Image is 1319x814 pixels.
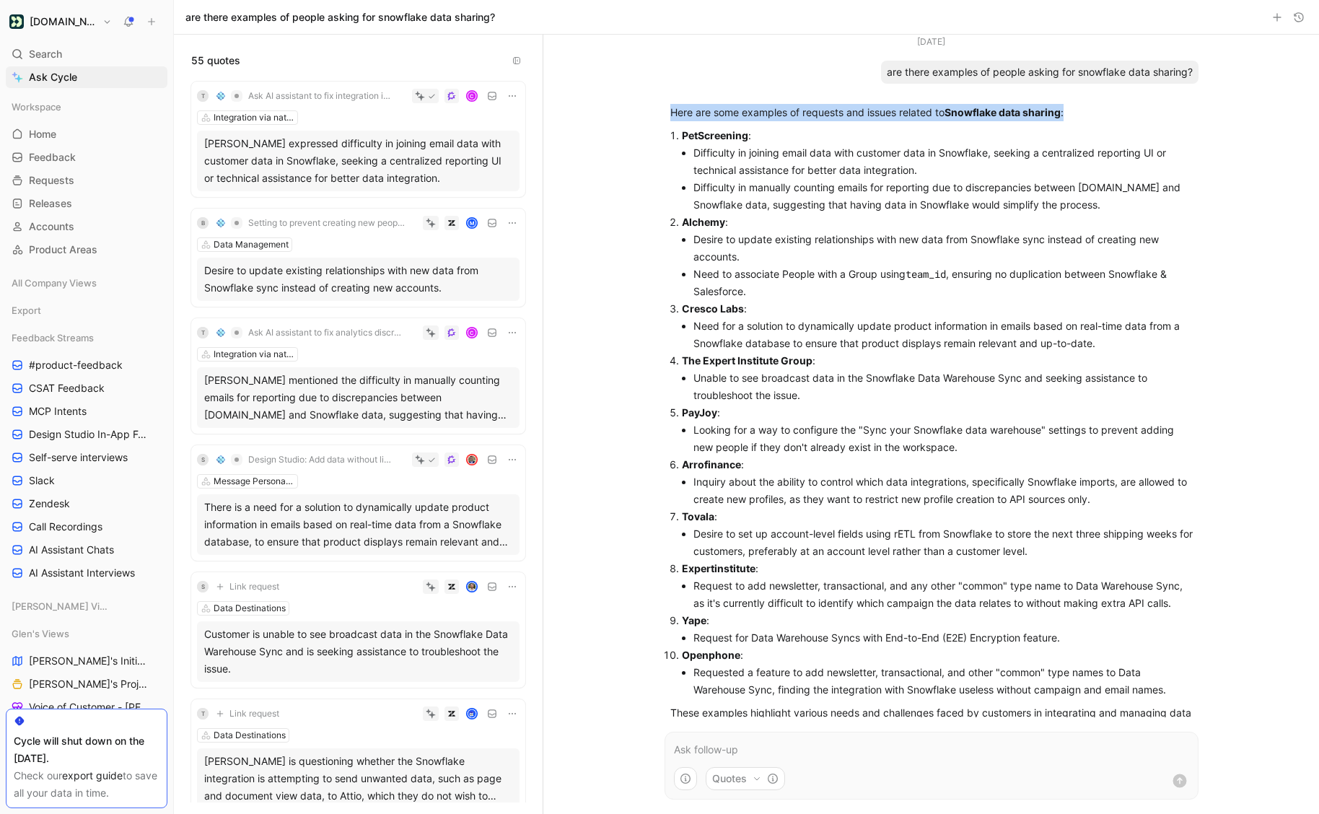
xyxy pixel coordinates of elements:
[693,231,1193,266] li: Desire to update existing relationships with new data from Snowflake sync instead of creating new...
[6,239,167,261] a: Product Areas
[6,299,167,325] div: Export
[12,331,94,345] span: Feedback Streams
[6,623,167,644] div: Glen's Views
[693,369,1193,404] li: Unable to see broadcast data in the Snowflake Data Warehouse Sync and seeking assistance to troub...
[693,266,1193,300] li: Need to associate People with a Group using , ensuring no duplication between Snowflake & Salesfo...
[211,214,410,232] button: 💠Setting to prevent creating new people with Reverse ETL
[14,767,159,802] div: Check our to save all your data in time.
[6,447,167,468] a: Self-serve interviews
[197,581,209,592] div: S
[682,127,1193,144] p: :
[6,673,167,695] a: [PERSON_NAME]'s Projects
[29,654,149,668] span: [PERSON_NAME]'s Initiatives
[6,193,167,214] a: Releases
[12,599,110,613] span: [PERSON_NAME] Views
[191,52,240,69] span: 55 quotes
[693,318,1193,352] li: Need for a solution to dynamically update product information in emails based on real-time data f...
[906,267,946,281] code: team_id
[693,664,1193,699] li: Requested a feature to add newsletter, transactional, and other "common" type names to Data Wareh...
[468,328,477,338] div: C
[6,43,167,65] div: Search
[693,629,1193,647] li: Request for Data Warehouse Syncs with End-to-End (E2E) Encryption feature.
[693,577,1193,612] li: Request to add newsletter, transactional, and any other "common" type name to Data Warehouse Sync...
[204,372,512,424] div: [PERSON_NAME] mentioned the difficulty in manually counting emails for reporting due to discrepan...
[29,677,149,691] span: [PERSON_NAME]'s Projects
[6,272,167,294] div: All Company Views
[216,92,225,100] img: 💠
[204,262,512,297] div: Desire to update existing relationships with new data from Snowflake sync instead of creating new...
[248,327,405,338] span: Ask AI assistant to fix analytics discrepancies - Analytics/Reporting
[682,406,717,419] strong: PayJoy
[6,470,167,491] a: Slack
[468,219,477,228] div: M
[6,146,167,168] a: Feedback
[6,424,167,445] a: Design Studio In-App Feedback
[881,61,1199,84] div: are there examples of people asking for snowflake data sharing?
[29,173,74,188] span: Requests
[693,421,1193,456] li: Looking for a way to configure the "Sync your Snowflake data warehouse" settings to prevent addin...
[30,15,97,28] h1: [DOMAIN_NAME]
[211,705,284,722] button: Link request
[211,578,284,595] button: Link request
[29,427,150,442] span: Design Studio In-App Feedback
[204,753,512,805] div: [PERSON_NAME] is questioning whether the Snowflake integration is attempting to send unwanted dat...
[197,327,209,338] div: T
[29,45,62,63] span: Search
[693,144,1193,179] li: Difficulty in joining email data with customer data in Snowflake, seeking a centralized reporting...
[6,595,167,621] div: [PERSON_NAME] Views
[6,96,167,118] div: Workspace
[216,455,225,464] img: 💠
[682,458,741,471] strong: Arrofinance
[6,299,167,321] div: Export
[185,10,495,25] h1: are there examples of people asking for snowflake data sharing?
[682,352,1193,369] p: :
[6,66,167,88] a: Ask Cycle
[214,474,294,489] div: Message Personalization
[214,728,286,743] div: Data Destinations
[6,562,167,584] a: AI Assistant Interviews
[6,170,167,191] a: Requests
[9,14,24,29] img: Customer.io
[197,708,209,719] div: T
[682,647,1193,664] p: :
[29,496,70,511] span: Zendesk
[670,704,1193,739] p: These examples highlight various needs and challenges faced by customers in integrating and manag...
[229,708,279,719] span: Link request
[682,216,725,228] strong: Alchemy
[6,539,167,561] a: AI Assistant Chats
[29,543,114,557] span: AI Assistant Chats
[229,581,279,592] span: Link request
[468,92,477,101] div: C
[682,354,812,367] strong: The Expert Institute Group
[468,709,477,719] img: avatar
[682,560,1193,577] p: :
[12,100,61,114] span: Workspace
[682,508,1193,525] p: :
[670,104,1193,121] p: Here are some examples of requests and issues related to :
[6,327,167,584] div: Feedback Streams#product-feedbackCSAT FeedbackMCP IntentsDesign Studio In-App FeedbackSelf-serve ...
[6,377,167,399] a: CSAT Feedback
[29,150,76,165] span: Feedback
[693,525,1193,560] li: Desire to set up account-level fields using rETL from Snowflake to store the next three shipping ...
[211,451,399,468] button: 💠Design Studio: Add data without liquid code knowledge
[29,520,102,534] span: Call Recordings
[204,135,512,187] div: [PERSON_NAME] expressed difficulty in joining email data with customer data in Snowflake, seeking...
[216,328,225,337] img: 💠
[6,650,167,672] a: [PERSON_NAME]'s Initiatives
[682,456,1193,473] p: :
[682,510,714,522] strong: Tovala
[214,347,294,362] div: Integration via natural language
[12,276,97,290] span: All Company Views
[6,354,167,376] a: #product-feedback
[6,216,167,237] a: Accounts
[12,303,41,318] span: Export
[29,700,152,714] span: Voice of Customer - [PERSON_NAME]
[468,582,477,592] img: avatar
[29,127,56,141] span: Home
[29,242,97,257] span: Product Areas
[29,566,135,580] span: AI Assistant Interviews
[6,623,167,810] div: Glen's Views[PERSON_NAME]'s Initiatives[PERSON_NAME]'s ProjectsVoice of Customer - [PERSON_NAME]F...
[14,732,159,767] div: Cycle will shut down on the [DATE].
[62,769,123,782] a: export guide
[682,300,1193,318] p: :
